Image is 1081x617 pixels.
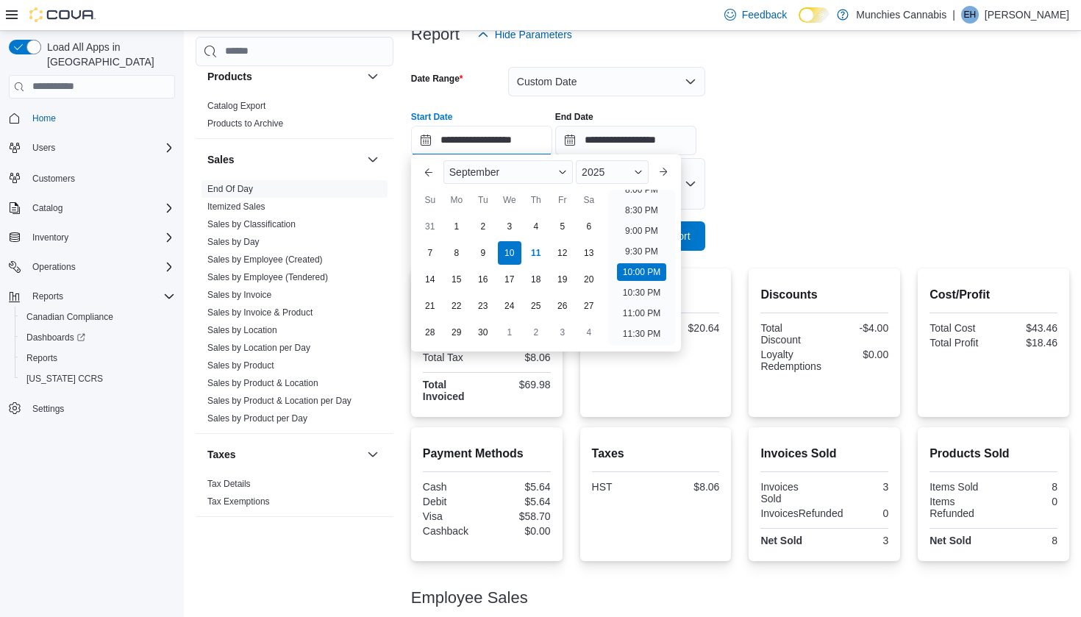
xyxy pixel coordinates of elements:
button: Next month [652,160,675,184]
div: day-4 [577,321,601,344]
a: Reports [21,349,63,367]
div: day-28 [418,321,442,344]
span: Settings [32,403,64,415]
div: Cash [423,481,484,493]
div: $0.00 [827,349,888,360]
h3: Taxes [207,447,236,462]
div: day-20 [577,268,601,291]
div: day-8 [445,241,468,265]
span: Washington CCRS [21,370,175,388]
button: Taxes [207,447,361,462]
div: We [498,188,521,212]
div: day-31 [418,215,442,238]
div: Total Profit [930,337,991,349]
span: Home [26,109,175,127]
div: day-25 [524,294,548,318]
span: Inventory [32,232,68,243]
button: Operations [26,258,82,276]
h2: Discounts [760,286,888,304]
div: day-30 [471,321,495,344]
a: Tax Exemptions [207,496,270,507]
div: $43.46 [996,322,1057,334]
div: Fr [551,188,574,212]
div: Products [196,97,393,138]
button: Sales [364,151,382,168]
input: Press the down key to enter a popover containing a calendar. Press the escape key to close the po... [411,126,552,155]
strong: Net Sold [930,535,971,546]
div: day-4 [524,215,548,238]
h2: Invoices Sold [760,445,888,463]
div: 0 [996,496,1057,507]
li: 10:30 PM [617,284,666,302]
span: Reports [32,290,63,302]
a: [US_STATE] CCRS [21,370,109,388]
div: 3 [827,535,888,546]
button: Reports [26,288,69,305]
div: day-15 [445,268,468,291]
div: Items Sold [930,481,991,493]
div: day-17 [498,268,521,291]
span: Dashboards [26,332,85,343]
button: Reports [15,348,181,368]
button: [US_STATE] CCRS [15,368,181,389]
a: Sales by Product & Location [207,378,318,388]
label: Start Date [411,111,453,123]
a: Sales by Invoice [207,290,271,300]
span: EH [964,6,977,24]
span: [US_STATE] CCRS [26,373,103,385]
div: day-13 [577,241,601,265]
button: Users [3,138,181,158]
div: day-24 [498,294,521,318]
div: day-29 [445,321,468,344]
div: 8 [996,535,1057,546]
div: $18.46 [996,337,1057,349]
button: Settings [3,398,181,419]
div: $5.64 [490,496,551,507]
div: Cashback [423,525,484,537]
span: Catalog [32,202,63,214]
button: Sales [207,152,361,167]
button: Products [207,69,361,84]
span: Operations [26,258,175,276]
div: -$4.00 [827,322,888,334]
div: Sa [577,188,601,212]
div: Tu [471,188,495,212]
button: Hide Parameters [471,20,578,49]
li: 11:30 PM [617,325,666,343]
li: 11:00 PM [617,304,666,322]
li: 10:00 PM [617,263,666,281]
span: Canadian Compliance [26,311,113,323]
button: Customers [3,167,181,188]
div: Sales [196,180,393,433]
div: day-12 [551,241,574,265]
div: $8.06 [658,481,719,493]
div: day-1 [445,215,468,238]
button: Custom Date [508,67,705,96]
strong: Net Sold [760,535,802,546]
button: Catalog [3,198,181,218]
div: day-1 [498,321,521,344]
span: Users [26,139,175,157]
button: Catalog [26,199,68,217]
div: Debit [423,496,484,507]
h3: Sales [207,152,235,167]
a: Settings [26,400,70,418]
a: Sales by Product per Day [207,413,307,424]
span: Dark Mode [799,23,799,24]
h3: Report [411,26,460,43]
span: Customers [32,173,75,185]
div: Button. Open the month selector. September is currently selected. [443,160,573,184]
a: Sales by Product & Location per Day [207,396,352,406]
div: day-2 [471,215,495,238]
span: Customers [26,168,175,187]
div: day-2 [524,321,548,344]
div: 0 [849,507,888,519]
span: Hide Parameters [495,27,572,42]
span: Inventory [26,229,175,246]
div: HST [592,481,653,493]
span: September [449,166,499,178]
div: day-27 [577,294,601,318]
div: InvoicesRefunded [760,507,843,519]
span: Reports [21,349,175,367]
span: Home [32,113,56,124]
